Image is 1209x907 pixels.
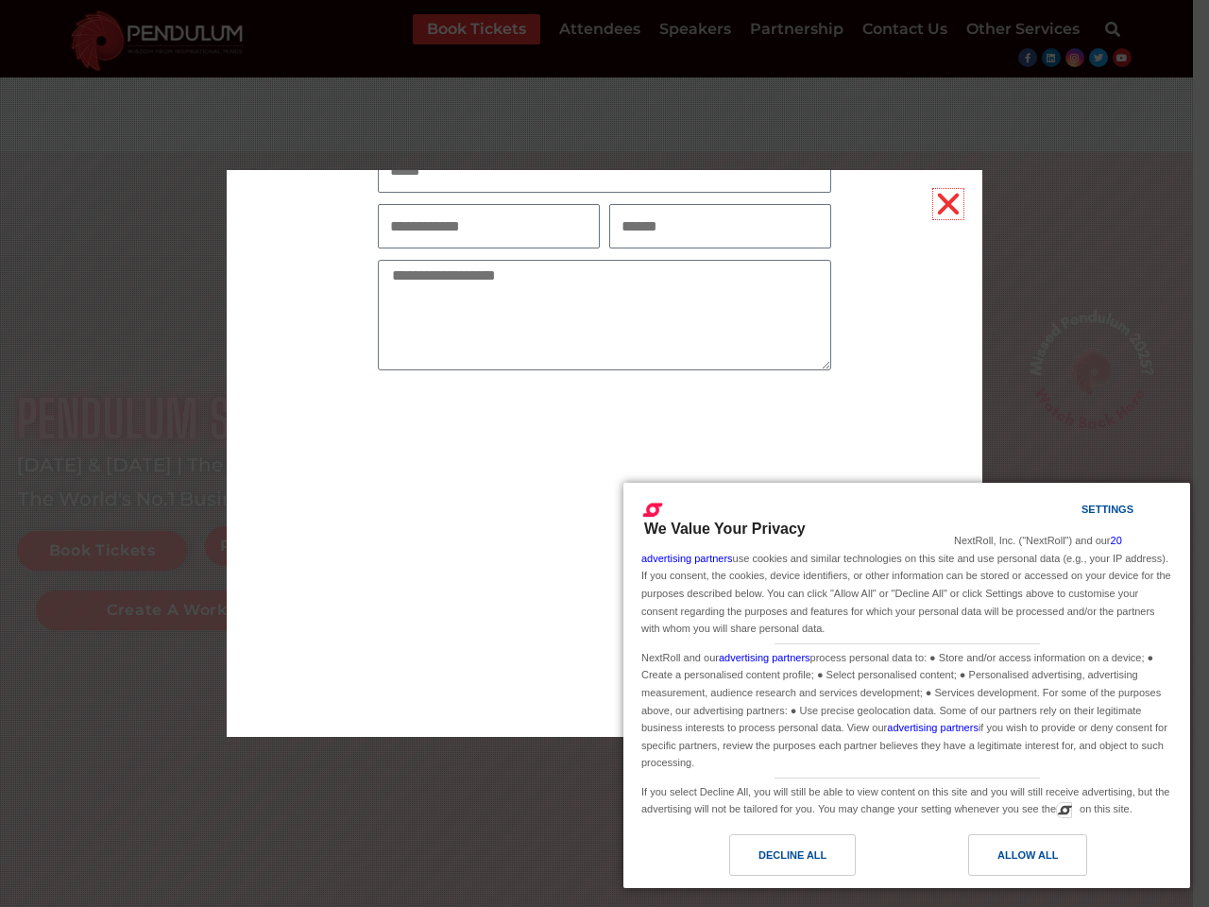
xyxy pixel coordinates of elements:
[907,834,1179,885] a: Allow All
[933,189,963,219] a: Close
[638,779,1176,820] div: If you select Decline All, you will still be able to view content on this site and you will still...
[719,652,810,663] a: advertising partners
[638,644,1176,774] div: NextRoll and our process personal data to: ● Store and/or access information on a device; ● Creat...
[1048,494,1094,529] a: Settings
[758,845,826,865] div: Decline All
[1081,499,1133,520] div: Settings
[887,722,979,733] a: advertising partners
[997,845,1058,865] div: Allow All
[644,521,806,537] span: We Value Your Privacy
[635,834,907,885] a: Decline All
[638,530,1176,639] div: NextRoll, Inc. ("NextRoll") and our use cookies and similar technologies on this site and use per...
[641,535,1122,564] a: 20 advertising partners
